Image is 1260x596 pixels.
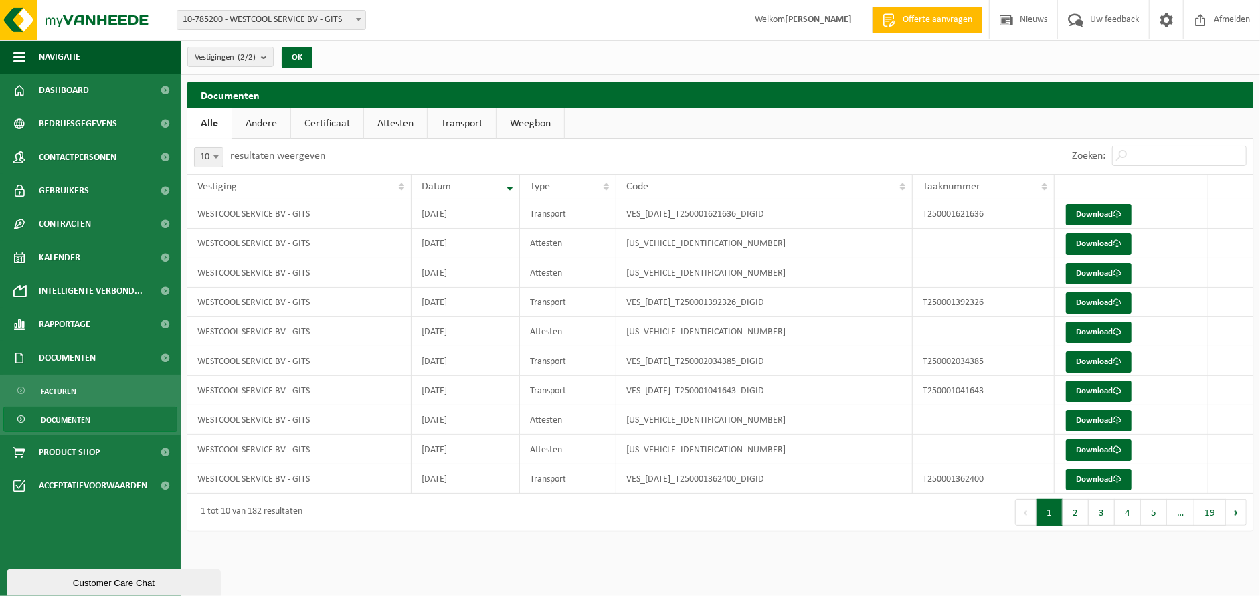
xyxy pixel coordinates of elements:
a: Download [1066,351,1132,373]
td: T250001621636 [913,199,1055,229]
td: [DATE] [412,199,520,229]
span: Vestiging [197,181,237,192]
span: Datum [422,181,451,192]
td: Transport [520,464,616,494]
td: WESTCOOL SERVICE BV - GITS [187,229,412,258]
button: Previous [1015,499,1037,526]
a: Facturen [3,378,177,403]
span: Bedrijfsgegevens [39,107,117,140]
td: WESTCOOL SERVICE BV - GITS [187,288,412,317]
td: WESTCOOL SERVICE BV - GITS [187,435,412,464]
td: Attesten [520,435,616,464]
a: Download [1066,410,1132,431]
td: T250001392326 [913,288,1055,317]
a: Andere [232,108,290,139]
td: VES_[DATE]_T250001621636_DIGID [616,199,913,229]
span: Product Shop [39,435,100,469]
a: Download [1066,292,1132,314]
td: Attesten [520,229,616,258]
span: Contactpersonen [39,140,116,174]
label: resultaten weergeven [230,151,325,161]
strong: [PERSON_NAME] [785,15,852,25]
span: Navigatie [39,40,80,74]
td: VES_[DATE]_T250002034385_DIGID [616,346,913,376]
button: 4 [1115,499,1141,526]
span: … [1167,499,1194,526]
a: Offerte aanvragen [872,7,982,33]
td: Attesten [520,258,616,288]
td: [DATE] [412,376,520,405]
button: Next [1226,499,1247,526]
span: Documenten [39,341,96,375]
span: 10 [194,147,223,167]
td: [US_VEHICLE_IDENTIFICATION_NUMBER] [616,258,913,288]
button: OK [282,47,312,68]
span: Kalender [39,241,80,274]
td: [US_VEHICLE_IDENTIFICATION_NUMBER] [616,317,913,346]
a: Download [1066,322,1132,343]
a: Download [1066,381,1132,402]
td: WESTCOOL SERVICE BV - GITS [187,258,412,288]
button: 5 [1141,499,1167,526]
a: Download [1066,233,1132,255]
span: Acceptatievoorwaarden [39,469,147,502]
span: Gebruikers [39,174,89,207]
span: Vestigingen [195,47,256,68]
a: Attesten [364,108,427,139]
a: Transport [428,108,496,139]
td: [DATE] [412,288,520,317]
a: Download [1066,469,1132,490]
td: Transport [520,199,616,229]
td: [DATE] [412,464,520,494]
td: VES_[DATE]_T250001362400_DIGID [616,464,913,494]
td: [DATE] [412,405,520,435]
span: 10-785200 - WESTCOOL SERVICE BV - GITS [177,10,366,30]
a: Certificaat [291,108,363,139]
a: Weegbon [497,108,564,139]
td: WESTCOOL SERVICE BV - GITS [187,464,412,494]
span: Contracten [39,207,91,241]
td: Transport [520,346,616,376]
span: Intelligente verbond... [39,274,143,308]
span: 10 [195,148,223,167]
button: 1 [1037,499,1063,526]
td: [DATE] [412,258,520,288]
iframe: chat widget [7,567,223,596]
button: Vestigingen(2/2) [187,47,274,67]
span: Dashboard [39,74,89,107]
td: WESTCOOL SERVICE BV - GITS [187,376,412,405]
td: VES_[DATE]_T250001041643_DIGID [616,376,913,405]
td: T250002034385 [913,346,1055,376]
a: Download [1066,263,1132,284]
button: 3 [1089,499,1115,526]
a: Download [1066,439,1132,461]
td: T250001362400 [913,464,1055,494]
td: [US_VEHICLE_IDENTIFICATION_NUMBER] [616,405,913,435]
td: [DATE] [412,435,520,464]
span: Offerte aanvragen [899,13,976,27]
td: [DATE] [412,229,520,258]
count: (2/2) [238,53,256,62]
span: Taaknummer [923,181,980,192]
td: [DATE] [412,317,520,346]
td: WESTCOOL SERVICE BV - GITS [187,317,412,346]
span: Code [626,181,648,192]
span: Rapportage [39,308,90,341]
span: Type [530,181,550,192]
span: Documenten [41,407,90,433]
td: WESTCOOL SERVICE BV - GITS [187,405,412,435]
td: WESTCOOL SERVICE BV - GITS [187,199,412,229]
button: 2 [1063,499,1089,526]
span: 10-785200 - WESTCOOL SERVICE BV - GITS [177,11,365,29]
div: 1 tot 10 van 182 resultaten [194,500,302,524]
td: Transport [520,376,616,405]
a: Download [1066,204,1132,225]
label: Zoeken: [1072,151,1105,162]
td: Attesten [520,405,616,435]
td: [DATE] [412,346,520,376]
button: 19 [1194,499,1226,526]
td: VES_[DATE]_T250001392326_DIGID [616,288,913,317]
span: Facturen [41,379,76,404]
td: [US_VEHICLE_IDENTIFICATION_NUMBER] [616,435,913,464]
